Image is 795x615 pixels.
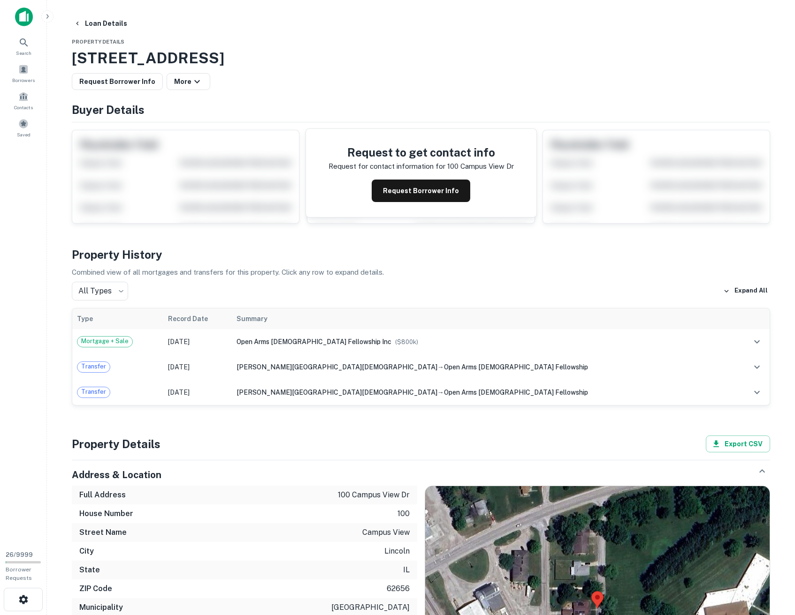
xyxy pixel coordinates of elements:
[16,49,31,57] span: Search
[72,101,770,118] h4: Buyer Details
[706,435,770,452] button: Export CSV
[329,161,445,172] p: Request for contact information for
[72,73,163,90] button: Request Borrower Info
[72,435,161,452] h4: Property Details
[237,338,391,345] span: open arms [DEMOGRAPHIC_DATA] fellowship inc
[329,144,514,161] h4: Request to get contact info
[372,180,470,202] button: Request Borrower Info
[384,546,410,557] p: lincoln
[237,387,730,397] div: →
[403,564,410,576] p: il
[79,583,112,594] h6: ZIP Code
[749,384,765,400] button: expand row
[167,73,210,90] button: More
[3,115,44,140] a: Saved
[362,527,410,538] p: campus view
[72,246,770,263] h4: Property History
[79,602,123,613] h6: Municipality
[72,39,124,45] span: Property Details
[70,15,131,32] button: Loan Details
[6,566,32,581] span: Borrower Requests
[387,583,410,594] p: 62656
[163,380,232,405] td: [DATE]
[331,602,410,613] p: [GEOGRAPHIC_DATA]
[77,337,132,346] span: Mortgage + Sale
[72,47,770,69] h3: [STREET_ADDRESS]
[17,131,31,138] span: Saved
[72,468,161,482] h5: Address & Location
[72,308,163,329] th: Type
[163,329,232,354] td: [DATE]
[77,387,110,397] span: Transfer
[237,363,437,371] span: [PERSON_NAME][GEOGRAPHIC_DATA][DEMOGRAPHIC_DATA]
[72,267,770,278] p: Combined view of all mortgages and transfers for this property. Click any row to expand details.
[3,60,44,86] a: Borrowers
[77,362,110,371] span: Transfer
[721,284,770,298] button: Expand All
[14,104,33,111] span: Contacts
[79,527,127,538] h6: Street Name
[395,338,418,345] span: ($ 800k )
[6,551,33,558] span: 26 / 9999
[72,282,128,300] div: All Types
[237,362,730,372] div: →
[79,546,94,557] h6: City
[748,540,795,585] iframe: Chat Widget
[3,33,44,59] a: Search
[163,308,232,329] th: Record Date
[3,88,44,113] a: Contacts
[79,564,100,576] h6: State
[79,489,126,501] h6: Full Address
[12,76,35,84] span: Borrowers
[749,334,765,350] button: expand row
[447,161,514,172] p: 100 campus view dr
[749,359,765,375] button: expand row
[163,354,232,380] td: [DATE]
[338,489,410,501] p: 100 campus view dr
[444,389,588,396] span: open arms [DEMOGRAPHIC_DATA] fellowship
[237,389,437,396] span: [PERSON_NAME][GEOGRAPHIC_DATA][DEMOGRAPHIC_DATA]
[15,7,33,26] img: capitalize-icon.png
[79,508,133,519] h6: House Number
[397,508,410,519] p: 100
[444,363,588,371] span: open arms [DEMOGRAPHIC_DATA] fellowship
[232,308,734,329] th: Summary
